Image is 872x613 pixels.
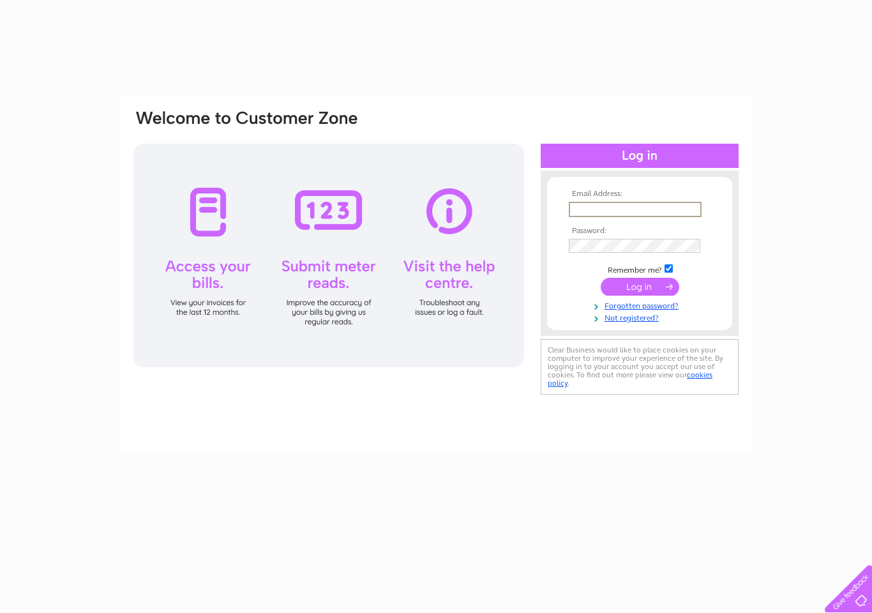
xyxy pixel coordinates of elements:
[548,370,712,388] a: cookies policy
[541,339,739,395] div: Clear Business would like to place cookies on your computer to improve your experience of the sit...
[566,227,714,236] th: Password:
[601,278,679,296] input: Submit
[569,311,714,323] a: Not registered?
[569,299,714,311] a: Forgotten password?
[566,262,714,275] td: Remember me?
[566,190,714,199] th: Email Address:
